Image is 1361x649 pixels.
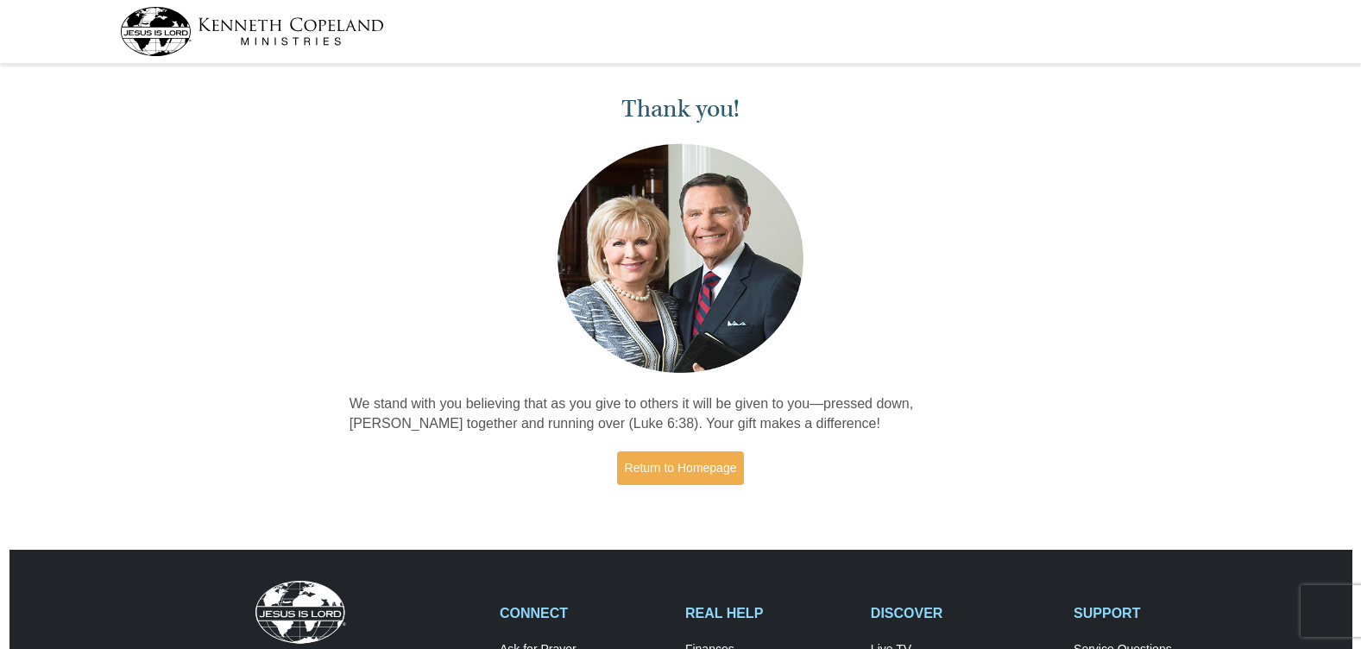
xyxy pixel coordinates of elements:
[500,605,667,621] h2: CONNECT
[553,140,808,377] img: Kenneth and Gloria
[1074,605,1241,621] h2: SUPPORT
[871,605,1055,621] h2: DISCOVER
[350,394,1012,434] p: We stand with you believing that as you give to others it will be given to you—pressed down, [PER...
[617,451,745,485] a: Return to Homepage
[120,7,384,56] img: kcm-header-logo.svg
[350,95,1012,123] h1: Thank you!
[685,605,853,621] h2: REAL HELP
